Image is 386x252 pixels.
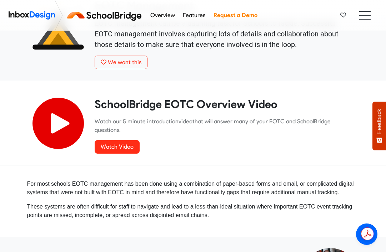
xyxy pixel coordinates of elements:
a: Overview [148,8,177,22]
div: Open chat [356,223,377,245]
img: schoolbridge logo [66,7,146,24]
p: Watch our 5 minute introduction that will answer many of your EOTC and SchoolBridge questions. [95,117,354,134]
button: Feedback - Show survey [372,102,386,150]
p: For most schools EOTC management has been done using a combination of paper-based forms and email... [27,180,359,197]
a: Request a Demo [211,8,259,22]
a: video [179,118,192,125]
span: Feedback [376,109,382,134]
button: We want this [95,56,147,69]
img: 2022_07_11_icon_video_playback.svg [32,98,84,149]
span: We want this [108,59,141,66]
heading: SchoolBridge EOTC Overview Video [95,98,354,111]
p: EOTC management can be a daunting task for Schools to tackle. Successful EOTC management involves... [95,18,354,50]
p: These systems are often difficult for staff to navigate and lead to a less-than-ideal situation w... [27,202,359,220]
a: Watch Video [95,140,140,154]
a: Features [181,8,207,22]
